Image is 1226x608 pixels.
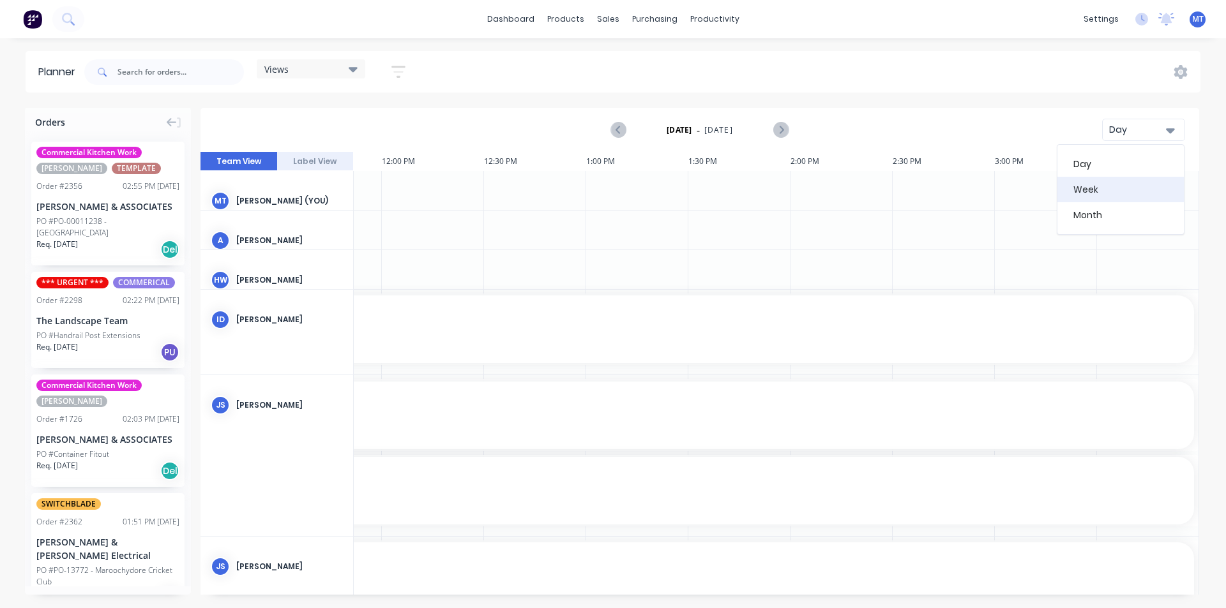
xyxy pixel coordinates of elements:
[36,460,78,471] span: Req. [DATE]
[211,310,230,329] div: ID
[36,147,142,158] span: Commercial Kitchen Work
[36,535,179,562] div: [PERSON_NAME] & [PERSON_NAME] Electrical
[211,271,230,290] div: HW
[36,516,82,528] div: Order # 2362
[36,413,82,425] div: Order # 1726
[36,433,179,446] div: [PERSON_NAME] & ASSOCIATES
[123,516,179,528] div: 01:51 PM [DATE]
[211,396,230,415] div: JS
[113,277,175,288] span: COMMERICAL
[38,64,82,80] div: Planner
[612,122,626,138] button: Previous page
[481,10,541,29] a: dashboard
[123,181,179,192] div: 02:55 PM [DATE]
[36,498,101,510] span: SWITCHBLADE
[35,115,65,129] span: Orders
[236,561,343,572] div: [PERSON_NAME]
[36,239,78,250] span: Req. [DATE]
[36,449,109,460] div: PO #Container Fitout
[626,10,684,29] div: purchasing
[1057,202,1184,228] div: Month
[160,240,179,259] div: Del
[112,163,161,174] span: TEMPLATE
[1057,177,1184,202] div: Week
[211,231,230,250] div: A
[236,314,343,325] div: [PERSON_NAME]
[236,195,343,207] div: [PERSON_NAME] (You)
[773,122,788,138] button: Next page
[1102,119,1185,141] button: Day
[591,10,626,29] div: sales
[36,181,82,192] div: Order # 2356
[36,341,78,353] span: Req. [DATE]
[791,152,893,171] div: 2:00 PM
[36,380,142,391] span: Commercial Kitchen Work
[541,10,591,29] div: products
[704,124,733,136] span: [DATE]
[236,235,343,246] div: [PERSON_NAME]
[236,274,343,286] div: [PERSON_NAME]
[264,63,289,76] span: Views
[36,216,179,239] div: PO #PO-00011238 - [GEOGRAPHIC_DATA]
[123,295,179,306] div: 02:22 PM [DATE]
[36,295,82,306] div: Order # 2298
[382,152,484,171] div: 12:00 PM
[117,59,244,85] input: Search for orders...
[697,122,700,138] span: -
[484,152,586,171] div: 12:30 PM
[1192,13,1204,25] span: MT
[1057,151,1184,177] div: Day
[667,124,692,136] strong: [DATE]
[684,10,746,29] div: productivity
[211,557,230,576] div: JS
[36,330,140,341] div: PO #Handrail Post Extensions
[201,152,277,171] button: Team View
[688,152,791,171] div: 1:30 PM
[893,152,995,171] div: 2:30 PM
[211,191,230,211] div: mt
[995,152,1097,171] div: 3:00 PM
[160,461,179,480] div: Del
[1109,123,1168,137] div: Day
[160,343,179,362] div: PU
[36,200,179,213] div: [PERSON_NAME] & ASSOCIATES
[277,152,354,171] button: Label View
[36,396,107,407] span: [PERSON_NAME]
[236,399,343,411] div: [PERSON_NAME]
[123,413,179,425] div: 02:03 PM [DATE]
[586,152,688,171] div: 1:00 PM
[36,565,179,588] div: PO #PO-13772 - Maroochydore Cricket Club
[36,163,107,174] span: [PERSON_NAME]
[23,10,42,29] img: Factory
[1077,10,1125,29] div: settings
[36,314,179,327] div: The Landscape Team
